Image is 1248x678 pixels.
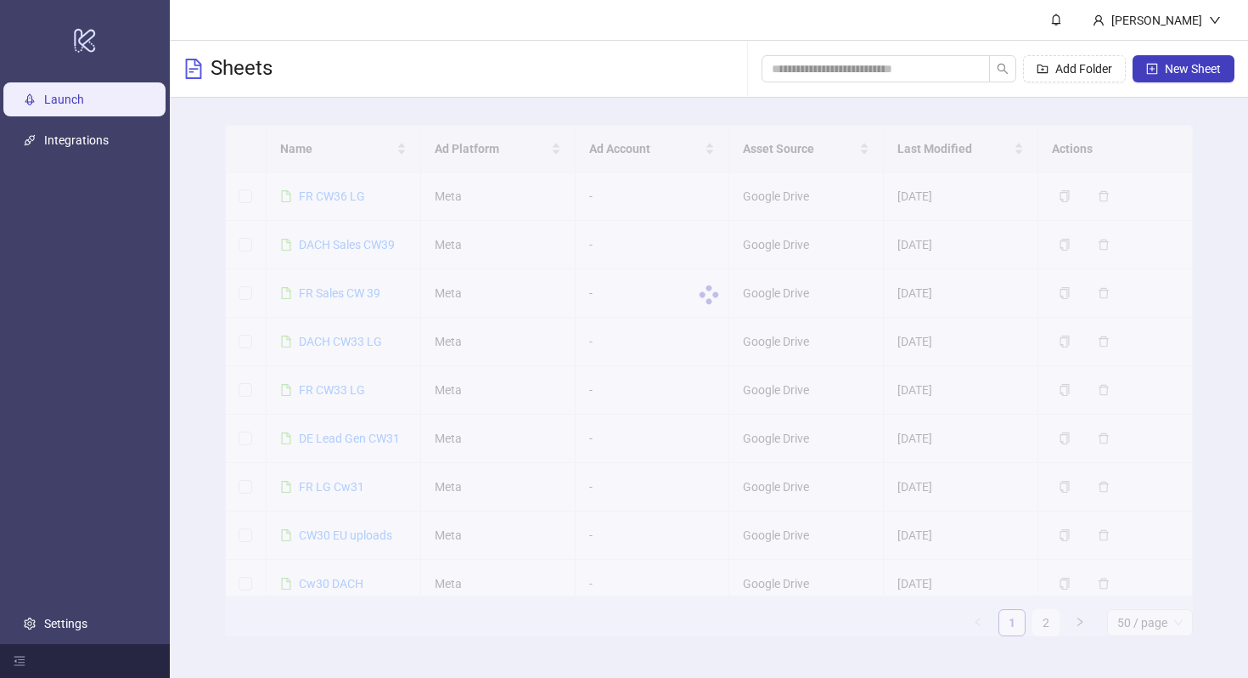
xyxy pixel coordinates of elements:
[1105,11,1209,30] div: [PERSON_NAME]
[14,655,25,667] span: menu-fold
[44,617,87,630] a: Settings
[1050,14,1062,25] span: bell
[1023,55,1126,82] button: Add Folder
[1055,62,1112,76] span: Add Folder
[1133,55,1234,82] button: New Sheet
[997,63,1009,75] span: search
[44,93,84,106] a: Launch
[183,59,204,79] span: file-text
[211,55,273,82] h3: Sheets
[1146,63,1158,75] span: plus-square
[44,133,109,147] a: Integrations
[1165,62,1221,76] span: New Sheet
[1093,14,1105,26] span: user
[1037,63,1048,75] span: folder-add
[1209,14,1221,26] span: down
